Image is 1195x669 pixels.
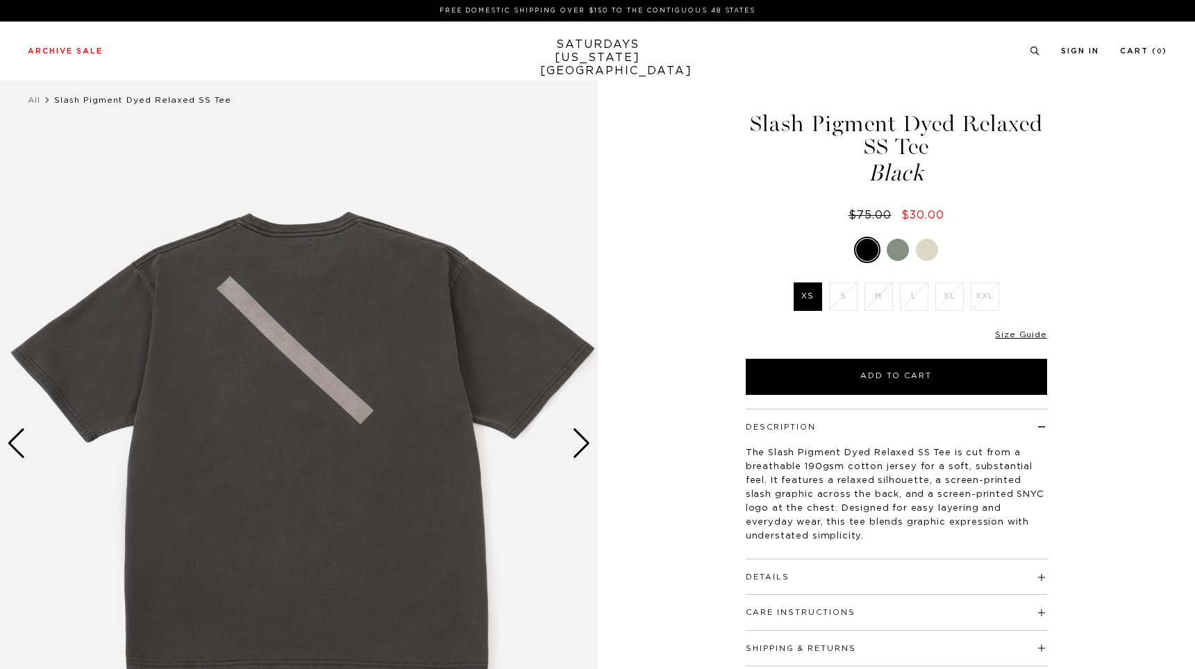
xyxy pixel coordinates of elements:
span: $30.00 [901,210,944,221]
span: Slash Pigment Dyed Relaxed SS Tee [54,96,231,104]
a: SATURDAYS[US_STATE][GEOGRAPHIC_DATA] [540,38,655,78]
button: Care Instructions [746,609,855,616]
p: The Slash Pigment Dyed Relaxed SS Tee is cut from a breathable 190gsm cotton jersey for a soft, s... [746,446,1047,543]
small: 0 [1157,49,1162,55]
button: Description [746,423,816,431]
a: Sign In [1061,47,1099,55]
div: Next slide [572,428,591,459]
label: XS [794,282,822,311]
h1: Slash Pigment Dyed Relaxed SS Tee [744,112,1049,185]
a: All [28,96,40,104]
del: $75.00 [849,210,897,221]
a: Archive Sale [28,47,103,55]
a: Size Guide [995,330,1046,339]
p: FREE DOMESTIC SHIPPING OVER $150 TO THE CONTIGUOUS 48 STATES [33,6,1162,16]
div: Previous slide [7,428,26,459]
button: Details [746,573,789,581]
button: Shipping & Returns [746,645,856,652]
a: Cart (0) [1120,47,1167,55]
button: Add to Cart [746,359,1047,395]
span: Black [744,162,1049,185]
